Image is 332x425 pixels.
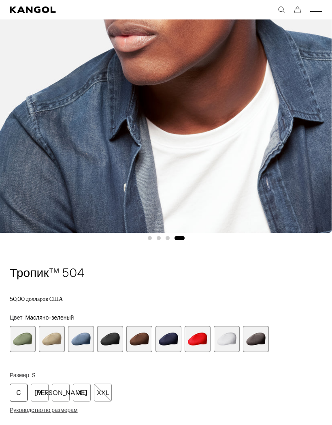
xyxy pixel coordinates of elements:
font: Цвет [10,314,22,321]
div: 8 из 9 [214,326,240,352]
div: 1 из 9 [10,326,36,352]
button: Корзина [294,6,301,13]
label: Скарлет [185,326,211,352]
label: Бежевый [39,326,65,352]
label: Древесный уголь [243,326,269,352]
summary: Искать здесь [278,6,285,13]
div: 3 из 9 [68,326,94,352]
font: S [32,371,36,379]
label: Черный [97,326,123,352]
font: [PERSON_NAME] [34,389,87,397]
button: Перейти к слайду 1 [148,236,152,240]
label: Коричневый [126,326,152,352]
font: Тропик™ 504 [10,268,85,280]
a: Кангол [10,6,166,13]
button: Мобильное меню [310,6,322,13]
div: 6 из 9 [155,326,181,352]
font: Масляно-зеленый [25,314,74,321]
div: 7 из 9 [185,326,211,352]
font: 50,00 долларов США [10,295,63,303]
div: 5 из 9 [126,326,152,352]
label: Белый [214,326,240,352]
font: С [16,389,21,397]
font: Размер [10,371,29,379]
div: 4 из 9 [97,326,123,352]
font: XL [78,389,86,397]
button: Перейти к слайду 4 [175,236,185,240]
label: Масло зеленое [10,326,36,352]
label: Военно-морской [155,326,181,352]
div: 9 из 9 [243,326,269,352]
label: Синий деним [68,326,94,352]
div: 2 из 9 [39,326,65,352]
font: Руководство по размерам [10,406,78,414]
button: Перейти к слайду 2 [157,236,161,240]
button: Перейти к слайду 3 [166,236,170,240]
